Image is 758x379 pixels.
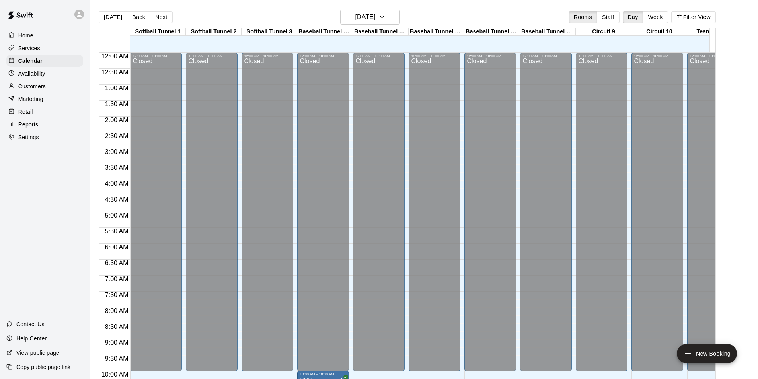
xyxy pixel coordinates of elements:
[411,54,458,58] div: 12:00 AM – 10:00 AM
[18,108,33,116] p: Retail
[130,53,182,371] div: 12:00 AM – 10:00 AM: Closed
[99,53,131,60] span: 12:00 AM
[242,28,297,36] div: Softball Tunnel 3
[300,54,347,58] div: 12:00 AM – 10:00 AM
[103,164,131,171] span: 3:30 AM
[103,307,131,314] span: 8:00 AM
[103,244,131,251] span: 6:00 AM
[103,148,131,155] span: 3:00 AM
[133,54,179,58] div: 12:00 AM – 10:00 AM
[16,349,59,357] p: View public page
[18,57,43,65] p: Calendar
[99,11,127,23] button: [DATE]
[186,28,242,36] div: Softball Tunnel 2
[16,334,47,342] p: Help Center
[355,54,402,58] div: 12:00 AM – 10:00 AM
[103,132,131,139] span: 2:30 AM
[244,54,291,58] div: 12:00 AM – 10:00 AM
[464,53,516,371] div: 12:00 AM – 10:00 AM: Closed
[467,54,514,58] div: 12:00 AM – 10:00 AM
[103,276,131,282] span: 7:00 AM
[520,53,572,371] div: 12:00 AM – 10:00 AM: Closed
[103,85,131,91] span: 1:00 AM
[103,180,131,187] span: 4:00 AM
[244,58,291,374] div: Closed
[576,28,631,36] div: Circuit 9
[643,11,668,23] button: Week
[353,53,405,371] div: 12:00 AM – 10:00 AM: Closed
[6,80,83,92] a: Customers
[300,372,347,376] div: 10:00 AM – 10:30 AM
[16,363,70,371] p: Copy public page link
[6,55,83,67] a: Calendar
[16,320,45,328] p: Contact Us
[569,11,597,23] button: Rooms
[522,58,569,374] div: Closed
[18,70,45,78] p: Availability
[18,31,33,39] p: Home
[631,53,683,371] div: 12:00 AM – 10:00 AM: Closed
[18,44,40,52] p: Services
[103,101,131,107] span: 1:30 AM
[6,93,83,105] div: Marketing
[127,11,150,23] button: Back
[186,53,238,371] div: 12:00 AM – 10:00 AM: Closed
[18,121,38,128] p: Reports
[103,323,131,330] span: 8:30 AM
[634,54,681,58] div: 12:00 AM – 10:00 AM
[103,228,131,235] span: 5:30 AM
[188,58,235,374] div: Closed
[300,58,347,374] div: Closed
[578,54,625,58] div: 12:00 AM – 10:00 AM
[297,53,349,371] div: 12:00 AM – 10:00 AM: Closed
[690,58,737,374] div: Closed
[188,54,235,58] div: 12:00 AM – 10:00 AM
[99,371,131,378] span: 10:00 AM
[355,12,376,23] h6: [DATE]
[631,28,687,36] div: Circuit 10
[671,11,716,23] button: Filter View
[242,53,293,371] div: 12:00 AM – 10:00 AM: Closed
[409,28,464,36] div: Baseball Tunnel 6 (Machine)
[6,29,83,41] div: Home
[578,58,625,374] div: Closed
[687,53,739,371] div: 12:00 AM – 10:00 AM: Closed
[520,28,576,36] div: Baseball Tunnel 8 (Mound)
[18,95,43,103] p: Marketing
[687,28,743,36] div: Team Room 1
[6,106,83,118] div: Retail
[103,260,131,266] span: 6:30 AM
[297,28,353,36] div: Baseball Tunnel 4 (Machine)
[623,11,643,23] button: Day
[150,11,172,23] button: Next
[409,53,460,371] div: 12:00 AM – 10:00 AM: Closed
[597,11,620,23] button: Staff
[464,28,520,36] div: Baseball Tunnel 7 (Mound/Machine)
[411,58,458,374] div: Closed
[576,53,627,371] div: 12:00 AM – 10:00 AM: Closed
[103,196,131,203] span: 4:30 AM
[340,10,400,25] button: [DATE]
[133,58,179,374] div: Closed
[6,131,83,143] a: Settings
[353,28,409,36] div: Baseball Tunnel 5 (Machine)
[99,69,131,76] span: 12:30 AM
[6,119,83,130] a: Reports
[6,42,83,54] a: Services
[103,117,131,123] span: 2:00 AM
[103,355,131,362] span: 9:30 AM
[522,54,569,58] div: 12:00 AM – 10:00 AM
[634,58,681,374] div: Closed
[355,58,402,374] div: Closed
[103,339,131,346] span: 9:00 AM
[6,68,83,80] a: Availability
[690,54,737,58] div: 12:00 AM – 10:00 AM
[103,292,131,298] span: 7:30 AM
[18,133,39,141] p: Settings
